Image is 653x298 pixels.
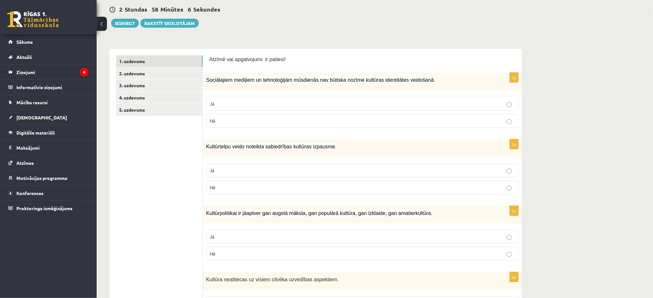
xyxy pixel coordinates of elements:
[210,167,214,173] span: Jā
[507,252,512,257] input: Nē
[8,34,89,49] a: Sākums
[16,65,89,79] legend: Ziņojumi
[206,277,339,282] span: Kultūra neattiecas uz visiem cilvēka uzvedības aspektiem.
[16,130,55,135] span: Digitālie materiāli
[125,5,147,13] span: Stundas
[80,68,89,77] i: 4
[510,72,519,83] p: 2p
[188,5,191,13] span: 6
[16,205,72,211] span: Proktoringa izmēģinājums
[193,5,220,13] span: Sekundes
[507,186,512,191] input: Nē
[209,57,286,62] span: Atzīmē vai apgalvojumi ir patiesi!
[116,92,203,104] a: 4. uzdevums
[16,80,89,95] legend: Informatīvie ziņojumi
[16,175,67,181] span: Motivācijas programma
[210,251,216,256] span: Nē
[8,65,89,79] a: Ziņojumi4
[116,68,203,79] a: 2. uzdevums
[140,19,199,28] a: Rakstīt skolotājam
[16,115,67,120] span: [DEMOGRAPHIC_DATA]
[16,190,43,196] span: Konferences
[206,144,337,149] span: Kultūrtelpu veido noteikta sabiedrības kultūras izpausme.
[8,80,89,95] a: Informatīvie ziņojumi
[16,39,33,45] span: Sākums
[16,140,89,155] legend: Maksājumi
[507,119,512,124] input: Nē
[160,5,183,13] span: Minūtes
[8,186,89,200] a: Konferences
[119,5,122,13] span: 2
[210,101,214,107] span: Jā
[206,77,436,83] span: Sociālajiem medijiem un tehnoloģijām mūsdienās nav būtiska nozīme kultūras identitātes veidošanā.
[7,11,59,27] a: Rīgas 1. Tālmācības vidusskola
[8,155,89,170] a: Atzīmes
[116,79,203,91] a: 3. uzdevums
[8,140,89,155] a: Maksājumi
[16,160,34,166] span: Atzīmes
[16,54,32,60] span: Aktuāli
[507,235,512,240] input: Jā
[116,104,203,116] a: 5. uzdevums
[8,50,89,64] a: Aktuāli
[8,110,89,125] a: [DEMOGRAPHIC_DATA]
[210,118,216,124] span: Nē
[8,201,89,216] a: Proktoringa izmēģinājums
[510,206,519,216] p: 2p
[8,95,89,110] a: Mācību resursi
[507,169,512,174] input: Jā
[210,234,214,239] span: Jā
[510,139,519,149] p: 2p
[8,171,89,185] a: Motivācijas programma
[111,19,139,28] button: Iesniegt
[16,99,48,105] span: Mācību resursi
[152,5,158,13] span: 58
[210,184,216,190] span: Nē
[510,272,519,282] p: 2p
[116,55,203,67] a: 1. uzdevums
[206,210,433,216] span: Kultūrpolitikai ir jāaptver gan augstā māksla, gan populārā kultūra, gan izklaide, gan amatierkul...
[507,102,512,107] input: Jā
[8,125,89,140] a: Digitālie materiāli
